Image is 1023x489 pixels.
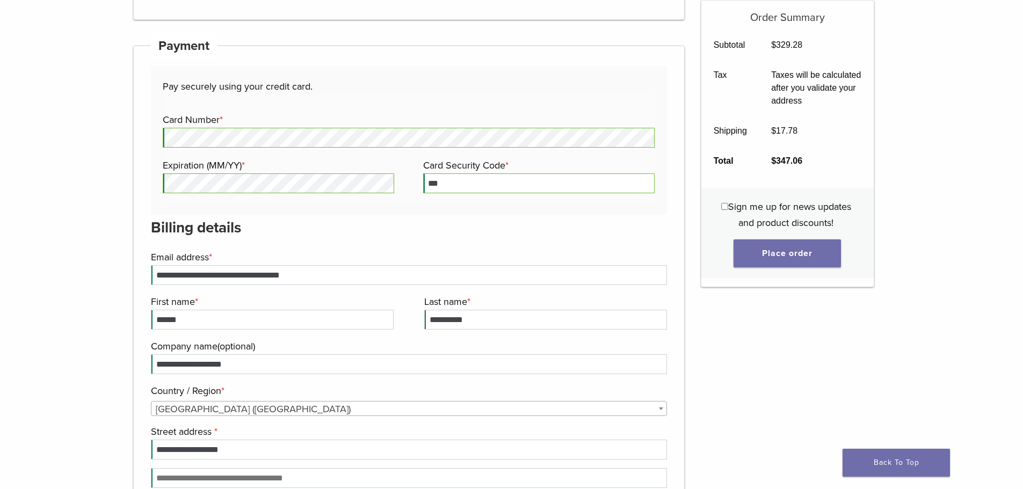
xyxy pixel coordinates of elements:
span: $ [771,40,776,49]
span: Sign me up for news updates and product discounts! [728,201,851,229]
span: $ [771,156,776,165]
span: Country / Region [151,401,668,416]
p: Pay securely using your credit card. [163,78,655,94]
span: $ [771,126,776,135]
fieldset: Payment Info [163,94,655,203]
label: Street address [151,424,665,440]
h4: Payment [151,33,217,59]
label: Last name [424,294,664,310]
bdi: 347.06 [771,156,802,165]
label: Country / Region [151,383,665,399]
th: Subtotal [701,30,759,60]
a: Back To Top [843,449,950,477]
button: Place order [734,239,841,267]
label: First name [151,294,391,310]
bdi: 17.78 [771,126,797,135]
th: Tax [701,60,759,116]
label: Card Number [163,112,652,128]
td: Taxes will be calculated after you validate your address [759,60,874,116]
h3: Billing details [151,215,668,240]
th: Shipping [701,116,759,146]
label: Expiration (MM/YY) [163,157,391,173]
label: Company name [151,338,665,354]
span: (optional) [217,340,255,352]
span: United States (US) [151,402,667,417]
label: Email address [151,249,665,265]
bdi: 329.28 [771,40,802,49]
label: Card Security Code [423,157,652,173]
input: Sign me up for news updates and product discounts! [721,203,728,210]
h5: Order Summary [701,1,874,24]
th: Total [701,146,759,176]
